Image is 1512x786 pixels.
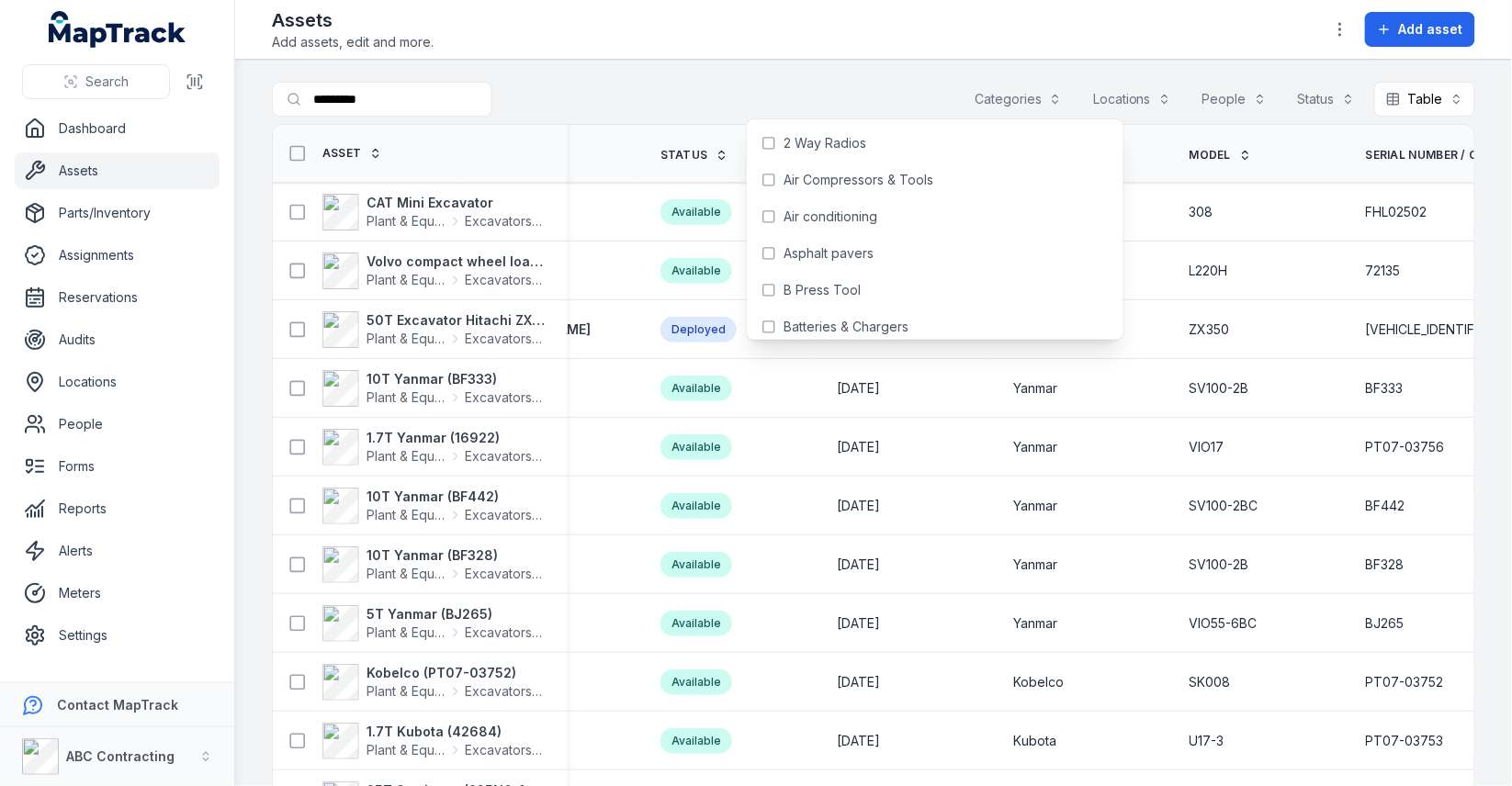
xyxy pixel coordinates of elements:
[1366,148,1503,163] span: Serial Number / Code
[15,152,220,189] a: Assets
[1366,438,1445,456] span: PT07-03756
[367,546,545,565] strong: 10T Yanmar (BF328)
[367,682,446,701] span: Plant & Equipment
[1190,556,1249,574] span: SV100-2B
[322,146,362,161] span: Asset
[837,498,880,513] span: [DATE]
[15,533,220,569] a: Alerts
[784,171,933,189] span: Air Compressors & Tools
[322,546,545,583] a: 10T Yanmar (BF328)Plant & EquipmentExcavators & Plant
[15,237,220,274] a: Assignments
[660,728,732,754] div: Available
[322,146,382,161] a: Asset
[49,11,186,48] a: MapTrack
[1013,614,1057,633] span: Yanmar
[1366,556,1405,574] span: BF328
[272,7,434,33] h2: Assets
[660,199,732,225] div: Available
[784,318,908,336] span: Batteries & Chargers
[465,330,545,348] span: Excavators & Plant
[660,148,728,163] a: Status
[784,281,861,299] span: B Press Tool
[272,33,434,51] span: Add assets, edit and more.
[1190,262,1228,280] span: L220H
[837,380,880,396] span: [DATE]
[57,697,178,713] strong: Contact MapTrack
[660,148,708,163] span: Status
[322,488,545,524] a: 10T Yanmar (BF442)Plant & EquipmentExcavators & Plant
[465,741,545,759] span: Excavators & Plant
[15,195,220,231] a: Parts/Inventory
[367,429,545,447] strong: 1.7T Yanmar (16922)
[367,488,545,506] strong: 10T Yanmar (BF442)
[15,448,220,485] a: Forms
[784,134,866,152] span: 2 Way Radios
[1190,148,1232,163] span: Model
[322,429,545,466] a: 1.7T Yanmar (16922)Plant & EquipmentExcavators & Plant
[465,271,545,289] span: Excavators & Plant
[660,317,737,342] div: Deployed
[1190,732,1224,750] span: U17-3
[1366,614,1405,633] span: BJ265
[367,506,446,524] span: Plant & Equipment
[322,664,545,701] a: Kobelco (PT07-03752)Plant & EquipmentExcavators & Plant
[660,669,732,695] div: Available
[367,194,545,212] strong: CAT Mini Excavator
[367,664,545,682] strong: Kobelco (PT07-03752)
[465,388,545,407] span: Excavators & Plant
[1190,148,1252,163] a: Model
[837,439,880,455] span: [DATE]
[367,212,446,230] span: Plant & Equipment
[1366,732,1444,750] span: PT07-03753
[15,617,220,654] a: Settings
[1013,497,1057,515] span: Yanmar
[660,611,732,636] div: Available
[367,623,446,642] span: Plant & Equipment
[837,614,880,633] time: 02/11/2025, 8:00:00 am
[465,447,545,466] span: Excavators & Plant
[1366,497,1405,515] span: BF442
[15,110,220,147] a: Dashboard
[1190,320,1230,339] span: ZX350
[837,673,880,691] time: 08/12/2025, 8:00:00 am
[837,556,880,574] time: 20/11/2025, 8:00:00 am
[367,565,446,583] span: Plant & Equipment
[837,497,880,515] time: 26/11/2025, 8:00:00 am
[15,364,220,400] a: Locations
[1013,438,1057,456] span: Yanmar
[660,258,732,284] div: Available
[837,615,880,631] span: [DATE]
[660,434,732,460] div: Available
[1190,82,1279,117] button: People
[1286,82,1367,117] button: Status
[66,748,175,764] strong: ABC Contracting
[837,556,880,572] span: [DATE]
[465,623,545,642] span: Excavators & Plant
[837,438,880,456] time: 01/01/2026, 8:00:00 am
[660,552,732,578] div: Available
[1190,497,1258,515] span: SV100-2BC
[837,733,880,748] span: [DATE]
[1013,673,1064,691] span: Kobelco
[1366,203,1427,221] span: FHL02502
[15,406,220,443] a: People
[322,370,545,407] a: 10T Yanmar (BF333)Plant & EquipmentExcavators & Plant
[1366,379,1404,398] span: BF333
[15,490,220,527] a: Reports
[465,212,545,230] span: Excavators & Plant
[22,64,170,99] button: Search
[367,311,545,330] strong: 50T Excavator Hitachi ZX350
[367,388,446,407] span: Plant & Equipment
[15,575,220,612] a: Meters
[322,311,545,348] a: 50T Excavator Hitachi ZX350Plant & EquipmentExcavators & Plant
[465,565,545,583] span: Excavators & Plant
[1365,12,1475,47] button: Add asset
[837,732,880,750] time: 14/12/2025, 8:00:00 am
[15,279,220,316] a: Reservations
[367,330,446,348] span: Plant & Equipment
[837,379,880,398] time: 27/10/2025, 8:00:00 am
[1190,673,1231,691] span: SK008
[1366,673,1444,691] span: PT07-03752
[784,208,877,226] span: Air conditioning
[784,244,874,263] span: Asphalt pavers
